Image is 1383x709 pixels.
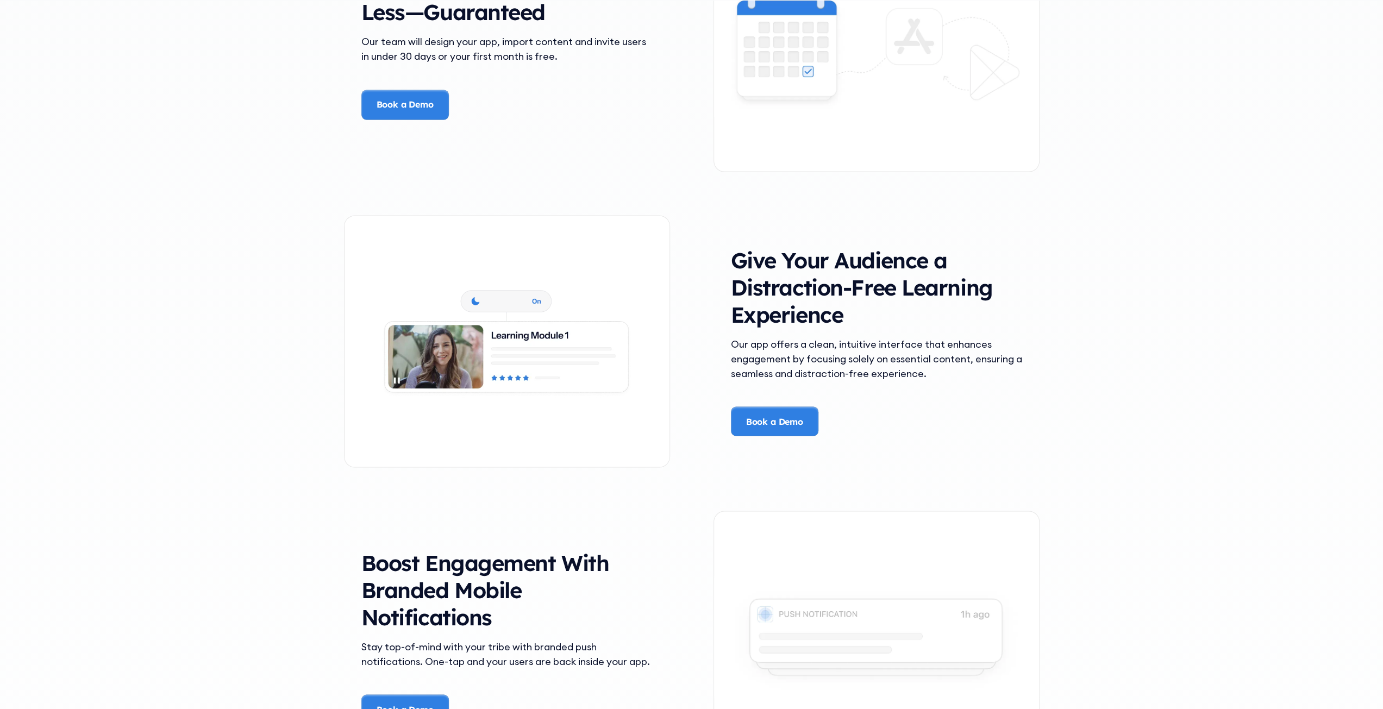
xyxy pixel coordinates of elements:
h3: Boost Engagement With Branded Mobile Notifications [361,549,653,630]
h3: Give Your Audience a Distraction-Free Learning Experience [731,246,1022,328]
a: Book a Demo [361,90,449,119]
a: Book a Demo [731,406,818,436]
img: An illustration of disctraction-free learning [345,269,669,412]
div: Our app offers a clean, intuitive interface that enhances engagement by focusing solely on essent... [731,336,1022,380]
div: Our team will design your app, import content and invite users in under 30 days or your first mon... [361,34,653,64]
img: Push Notifications [714,565,1039,707]
div: Stay top-of-mind with your tribe with branded push notifications. One-tap and your users are back... [361,639,653,668]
